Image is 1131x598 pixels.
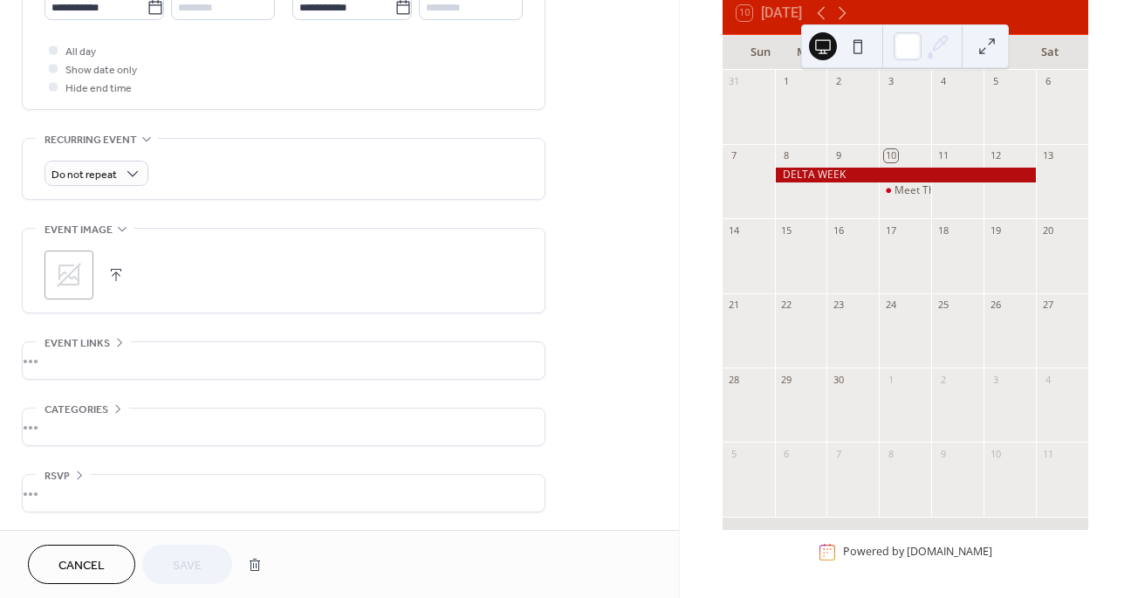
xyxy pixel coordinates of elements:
div: 25 [936,299,949,312]
div: 30 [832,373,845,386]
div: ••• [23,342,545,379]
div: 2 [832,75,845,88]
span: Categories [45,401,108,419]
div: Sun [737,35,785,70]
div: 11 [936,149,949,162]
div: 7 [728,149,741,162]
div: 7 [832,447,845,460]
div: 14 [728,223,741,237]
div: 18 [936,223,949,237]
div: 11 [1041,447,1054,460]
div: 9 [936,447,949,460]
div: 10 [884,149,897,162]
a: [DOMAIN_NAME] [907,545,992,560]
div: 23 [832,299,845,312]
div: 29 [780,373,793,386]
div: 8 [780,149,793,162]
div: 20 [1041,223,1054,237]
div: Powered by [843,545,992,560]
div: 4 [936,75,949,88]
div: Meet The Greeks [879,183,931,198]
div: 21 [728,299,741,312]
div: 8 [884,447,897,460]
div: ••• [23,475,545,512]
div: 3 [989,373,1002,386]
div: 24 [884,299,897,312]
div: 13 [1041,149,1054,162]
div: 5 [989,75,1002,88]
div: Mon [785,35,833,70]
span: All day [65,43,96,61]
button: Cancel [28,545,135,584]
span: Event links [45,334,110,353]
div: ; [45,251,93,299]
span: RSVP [45,467,70,485]
span: Event image [45,221,113,239]
div: 28 [728,373,741,386]
div: Meet The [DEMOGRAPHIC_DATA] [895,183,1059,198]
div: 27 [1041,299,1054,312]
div: 15 [780,223,793,237]
span: Cancel [58,557,105,575]
span: Hide end time [65,79,132,98]
div: 26 [989,299,1002,312]
span: Show date only [65,61,137,79]
div: 1 [780,75,793,88]
div: DELTA WEEK [775,168,1037,182]
div: 17 [884,223,897,237]
div: 3 [884,75,897,88]
div: Sat [1026,35,1074,70]
div: 2 [936,373,949,386]
div: 6 [1041,75,1054,88]
span: Do not repeat [51,165,117,185]
div: 1 [884,373,897,386]
div: 6 [780,447,793,460]
span: Recurring event [45,131,137,149]
div: 16 [832,223,845,237]
div: 31 [728,75,741,88]
div: 10 [989,447,1002,460]
div: 22 [780,299,793,312]
div: 12 [989,149,1002,162]
div: 5 [728,447,741,460]
div: 4 [1041,373,1054,386]
div: ••• [23,409,545,445]
div: 9 [832,149,845,162]
div: 19 [989,223,1002,237]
